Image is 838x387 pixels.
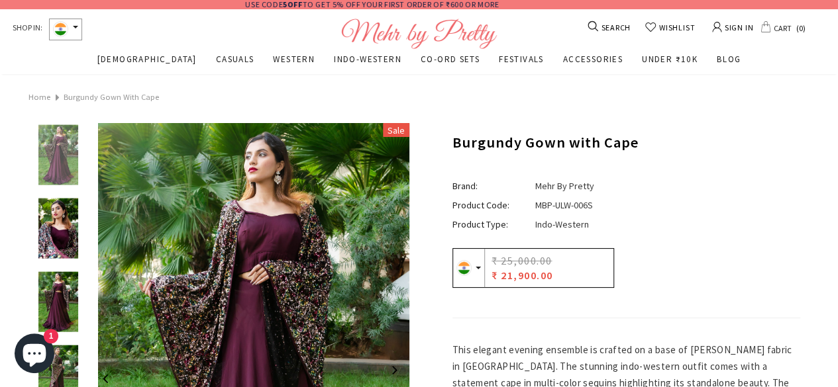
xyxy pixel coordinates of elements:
a: CASUALS [216,52,254,73]
img: Burgundy Gown with Cape [35,125,81,185]
span: Burgundy Gown with Cape [452,133,639,151]
span: ACCESSORIES [563,54,623,65]
span: SHOP IN: [13,19,42,40]
a: SEARCH [589,21,631,35]
span: WISHLIST [656,21,695,35]
a: WESTERN [273,52,315,73]
span: ₹ 21,900.00 [492,269,552,282]
span: Indo-Western [535,218,589,230]
img: INR [456,260,472,276]
span: CO-ORD SETS [421,54,480,65]
a: WISHLIST [645,21,695,35]
span: INDO-WESTERN [334,54,401,65]
label: Brand: [452,179,530,193]
a: Mehr By Pretty [535,180,594,192]
img: Burgundy Gown with Cape [35,198,81,259]
label: Product Code: [452,198,530,212]
a: INDO-WESTERN [334,52,401,73]
span: SIGN IN [722,19,753,35]
a: CART 0 [760,20,808,36]
inbox-online-store-chat: Shopify online store chat [11,333,58,376]
span: Burgundy Gown with Cape [64,89,159,106]
a: BLOG [717,52,741,73]
a: Home [28,89,50,106]
img: Logo Footer [341,19,497,49]
label: Product Type: [452,217,530,232]
span: ₹ 25,000.00 [492,254,552,267]
a: [DEMOGRAPHIC_DATA] [97,52,197,73]
span: UNDER ₹10K [642,54,698,65]
a: UNDER ₹10K [642,52,698,73]
a: ACCESSORIES [563,52,623,73]
span: FESTIVALS [499,54,544,65]
a: SIGN IN [712,17,753,37]
span: 0 [793,20,808,36]
a: FESTIVALS [499,52,544,73]
a: CO-ORD SETS [421,52,480,73]
span: [DEMOGRAPHIC_DATA] [97,54,197,65]
span: CASUALS [216,54,254,65]
span: MBP-ULW-006S [535,199,593,211]
span: BLOG [717,54,741,65]
img: Burgundy Gown with Cape [35,272,81,332]
span: WESTERN [273,54,315,65]
span: SEARCH [600,21,631,35]
span: CART [771,20,793,36]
